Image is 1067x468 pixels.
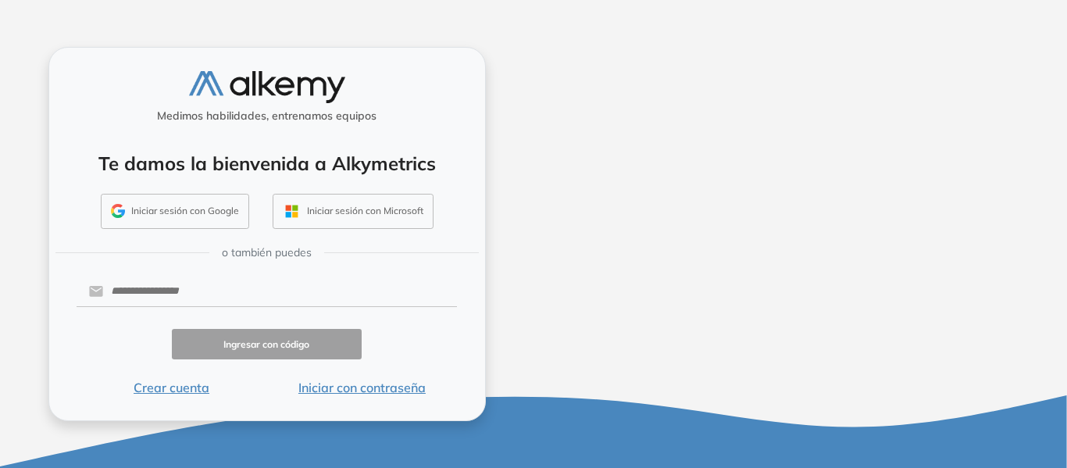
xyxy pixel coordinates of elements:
h4: Te damos la bienvenida a Alkymetrics [70,152,465,175]
button: Iniciar sesión con Google [101,194,249,230]
button: Ingresar con código [172,329,362,359]
h5: Medimos habilidades, entrenamos equipos [55,109,479,123]
iframe: Chat Widget [989,393,1067,468]
img: GMAIL_ICON [111,204,125,218]
img: logo-alkemy [189,71,345,103]
button: Iniciar sesión con Microsoft [273,194,434,230]
span: o también puedes [222,245,312,261]
button: Crear cuenta [77,378,267,397]
button: Iniciar con contraseña [266,378,457,397]
img: OUTLOOK_ICON [283,202,301,220]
